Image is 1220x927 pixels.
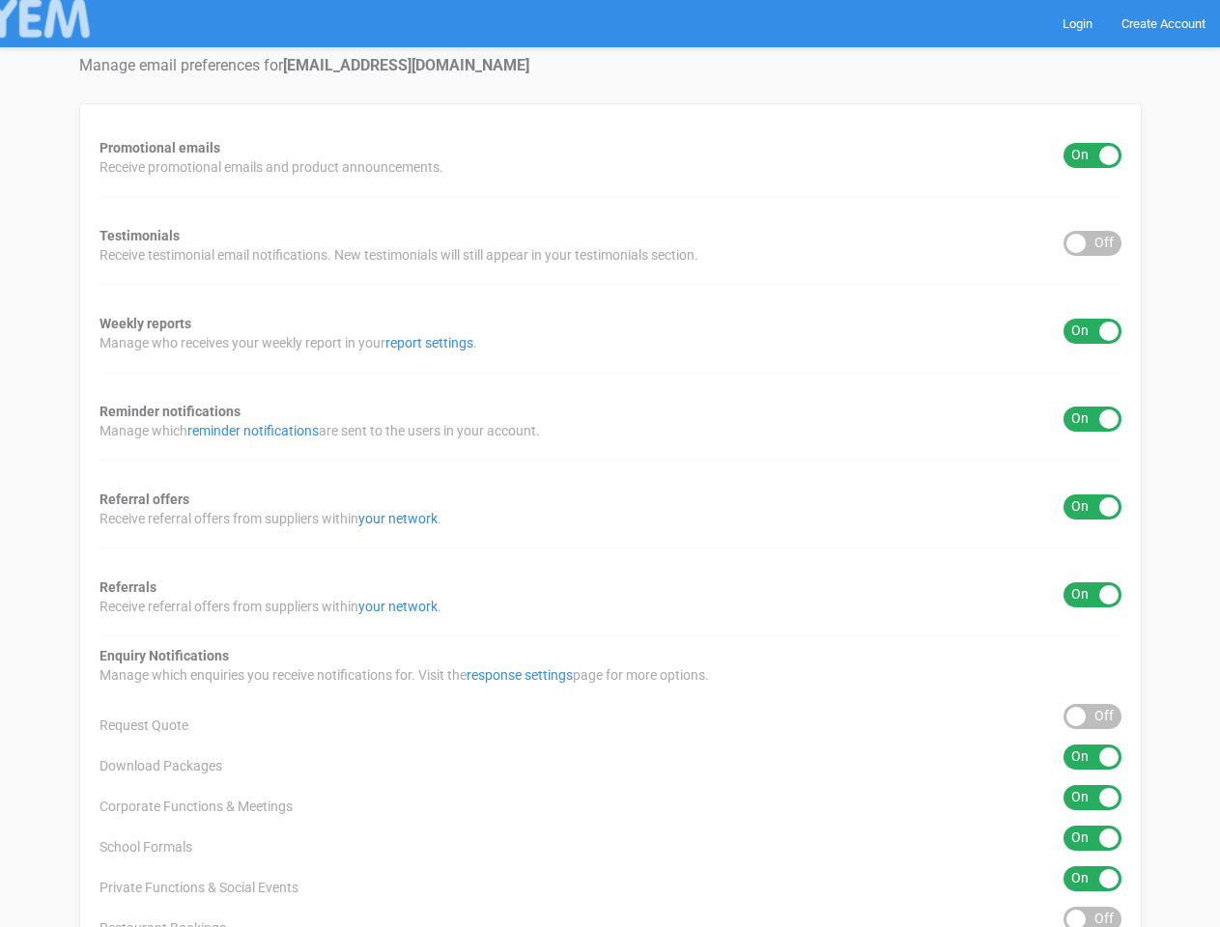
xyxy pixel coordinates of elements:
span: Manage who receives your weekly report in your . [99,333,477,352]
strong: Enquiry Notifications [99,648,229,663]
span: Download Packages [99,756,222,775]
strong: Weekly reports [99,316,191,331]
span: Receive promotional emails and product announcements. [99,157,443,177]
span: Manage which are sent to the users in your account. [99,421,540,440]
strong: [EMAIL_ADDRESS][DOMAIN_NAME] [283,56,529,74]
a: your network [358,511,438,526]
strong: Reminder notifications [99,404,241,419]
strong: Promotional emails [99,140,220,155]
strong: Testimonials [99,228,180,243]
span: Receive testimonial email notifications. New testimonials will still appear in your testimonials ... [99,245,698,265]
span: Request Quote [99,716,188,735]
span: Private Functions & Social Events [99,878,298,897]
span: Manage which enquiries you receive notifications for. Visit the page for more options. [99,665,709,685]
span: Corporate Functions & Meetings [99,797,293,816]
a: reminder notifications [187,423,319,438]
span: School Formals [99,837,192,857]
a: response settings [467,667,573,683]
a: your network [358,599,438,614]
span: Receive referral offers from suppliers within . [99,597,441,616]
a: report settings [385,335,473,351]
strong: Referral offers [99,492,189,507]
h4: Manage email preferences for [79,57,1142,74]
span: Receive referral offers from suppliers within . [99,509,441,528]
strong: Referrals [99,579,156,595]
